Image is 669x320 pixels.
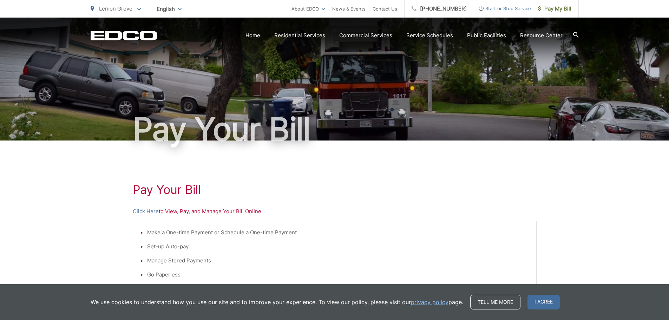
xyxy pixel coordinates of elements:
[147,242,529,251] li: Set-up Auto-pay
[538,5,571,13] span: Pay My Bill
[291,5,325,13] a: About EDCO
[332,5,366,13] a: News & Events
[274,31,325,40] a: Residential Services
[91,31,157,40] a: EDCD logo. Return to the homepage.
[467,31,506,40] a: Public Facilities
[520,31,563,40] a: Resource Center
[99,5,132,12] span: Lemon Grove
[470,295,520,309] a: Tell me more
[147,228,529,237] li: Make a One-time Payment or Schedule a One-time Payment
[91,298,463,306] p: We use cookies to understand how you use our site and to improve your experience. To view our pol...
[133,207,159,216] a: Click Here
[91,112,579,147] h1: Pay Your Bill
[411,298,448,306] a: privacy policy
[151,3,187,15] span: English
[147,270,529,279] li: Go Paperless
[133,207,537,216] p: to View, Pay, and Manage Your Bill Online
[373,5,397,13] a: Contact Us
[245,31,260,40] a: Home
[527,295,560,309] span: I agree
[147,256,529,265] li: Manage Stored Payments
[339,31,392,40] a: Commercial Services
[406,31,453,40] a: Service Schedules
[133,183,537,197] h1: Pay Your Bill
